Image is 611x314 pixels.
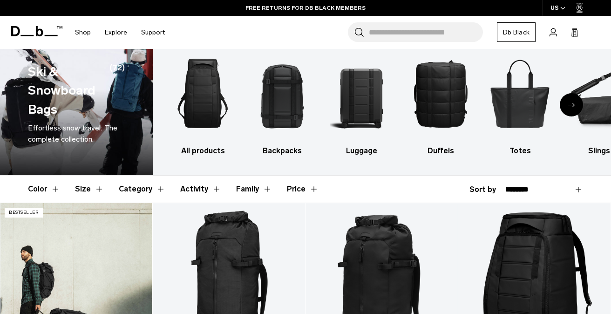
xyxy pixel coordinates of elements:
h3: Totes [489,145,551,157]
a: Db Luggage [330,46,393,157]
a: Db Backpacks [251,46,313,157]
li: 2 / 10 [251,46,313,157]
button: Toggle Price [287,176,319,203]
button: Toggle Filter [180,176,221,203]
span: Effortless snow travel: The complete collection. [28,123,117,143]
li: 5 / 10 [489,46,551,157]
a: Explore [105,16,127,49]
h1: Ski & Snowboard Bags [28,62,106,119]
a: Db Black [497,22,536,42]
a: Support [141,16,165,49]
a: FREE RETURNS FOR DB BLACK MEMBERS [245,4,366,12]
h3: Duffels [409,145,472,157]
img: Db [171,46,234,141]
a: Shop [75,16,91,49]
img: Db [330,46,393,141]
button: Toggle Filter [28,176,60,203]
img: Db [409,46,472,141]
h3: All products [171,145,234,157]
img: Db [251,46,313,141]
nav: Main Navigation [68,16,172,49]
h3: Backpacks [251,145,313,157]
div: Next slide [560,93,583,116]
img: Db [489,46,551,141]
li: 3 / 10 [330,46,393,157]
a: Db All products [171,46,234,157]
button: Toggle Filter [75,176,104,203]
h3: Luggage [330,145,393,157]
a: Db Duffels [409,46,472,157]
a: Db Totes [489,46,551,157]
p: Bestseller [5,208,43,218]
button: Toggle Filter [236,176,272,203]
span: (72) [109,62,125,119]
li: 1 / 10 [171,46,234,157]
button: Toggle Filter [119,176,165,203]
li: 4 / 10 [409,46,472,157]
